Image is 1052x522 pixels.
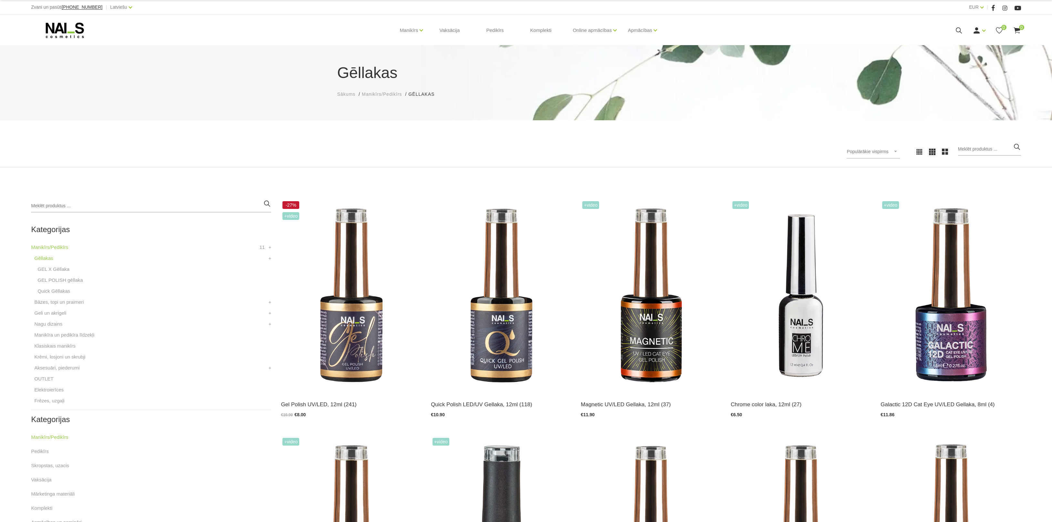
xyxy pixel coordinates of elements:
[628,17,652,43] a: Apmācības
[31,448,48,455] a: Pedikīrs
[34,397,64,405] a: Frēzes, uzgaļi
[969,3,979,11] a: EUR
[281,200,421,392] img: Ilgnoturīga, intensīvi pigmentēta gellaka. Viegli klājas, lieliski žūst, nesaraujas, neatkāpjas n...
[362,91,402,98] a: Manikīrs/Pedikīrs
[31,225,271,234] h2: Kategorijas
[31,462,69,469] a: Skropstas, uzacis
[31,490,75,498] a: Mārketinga materiāli
[269,309,271,317] a: +
[882,201,899,209] span: +Video
[260,243,265,251] span: 11
[37,276,83,284] a: GEL POLISH gēllaka
[434,15,465,46] a: Vaksācija
[282,212,299,220] span: +Video
[31,504,52,512] a: Komplekti
[581,200,721,392] img: Ilgnoturīga gellaka, kas sastāv no metāla mikrodaļiņām, kuras īpaša magnēta ietekmē var pārvērst ...
[34,375,53,383] a: OUTLET
[37,287,70,295] a: Quick Gēllakas
[34,364,79,372] a: Aksesuāri, piederumi
[34,298,84,306] a: Bāzes, topi un praimeri
[400,17,418,43] a: Manikīrs
[995,26,1003,34] a: 0
[881,400,1021,409] a: Galactic 12D Cat Eye UV/LED Gellaka, 8ml (4)
[987,3,988,11] span: |
[881,200,1021,392] img: Daudzdimensionāla magnētiskā gellaka, kas satur smalkas, atstarojošas hroma daļiņas. Ar īpaša mag...
[731,412,742,417] span: €6.50
[34,342,76,350] a: Klasiskais manikīrs
[31,415,271,424] h2: Kategorijas
[337,92,356,97] span: Sākums
[31,433,68,441] a: Manikīrs/Pedikīrs
[294,412,306,417] span: €8.00
[408,91,441,98] li: Gēllakas
[269,254,271,262] a: +
[34,386,64,394] a: Elektroierīces
[337,91,356,98] a: Sākums
[1001,25,1006,30] span: 0
[269,243,271,251] a: +
[582,201,599,209] span: +Video
[106,3,107,11] span: |
[731,200,871,392] img: Paredzēta hromēta jeb spoguļspīduma efekta veidošanai uz pilnas naga plātnes vai atsevišķiem diza...
[269,298,271,306] a: +
[34,320,62,328] a: Nagu dizains
[62,5,102,10] a: [PHONE_NUMBER]
[31,476,51,484] a: Vaksācija
[362,92,402,97] span: Manikīrs/Pedikīrs
[31,200,271,212] input: Meklēt produktus ...
[34,331,94,339] a: Manikīra un pedikīra līdzekļi
[337,61,715,84] h1: Gēllakas
[37,265,69,273] a: GEL X Gēllaka
[31,3,102,11] div: Zvani un pasūti
[1019,25,1024,30] span: 0
[110,3,127,11] a: Latviešu
[581,412,595,417] span: €11.90
[431,412,445,417] span: €10.90
[34,353,85,361] a: Krēmi, losjoni un skrubji
[481,15,509,46] a: Pedikīrs
[731,400,871,409] a: Chrome color laka, 12ml (27)
[34,309,66,317] a: Geli un akrigeli
[282,438,299,446] span: +Video
[732,201,749,209] span: +Video
[881,412,894,417] span: €11.86
[573,17,612,43] a: Online apmācības
[281,400,421,409] a: Gel Polish UV/LED, 12ml (241)
[525,15,557,46] a: Komplekti
[31,243,68,251] a: Manikīrs/Pedikīrs
[1013,26,1021,34] a: 0
[958,143,1021,156] input: Meklēt produktus ...
[433,438,449,446] span: +Video
[269,320,271,328] a: +
[847,149,888,154] span: Populārākie vispirms
[431,200,571,392] img: Ātri, ērti un vienkārši!Intensīvi pigmentēta gellaka, kas perfekti klājas arī vienā slānī, tādā v...
[269,364,271,372] a: +
[281,413,293,417] span: €10.90
[282,201,299,209] span: -27%
[34,254,53,262] a: Gēllakas
[431,400,571,409] a: Quick Polish LED/UV Gellaka, 12ml (118)
[581,400,721,409] a: Magnetic UV/LED Gellaka, 12ml (37)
